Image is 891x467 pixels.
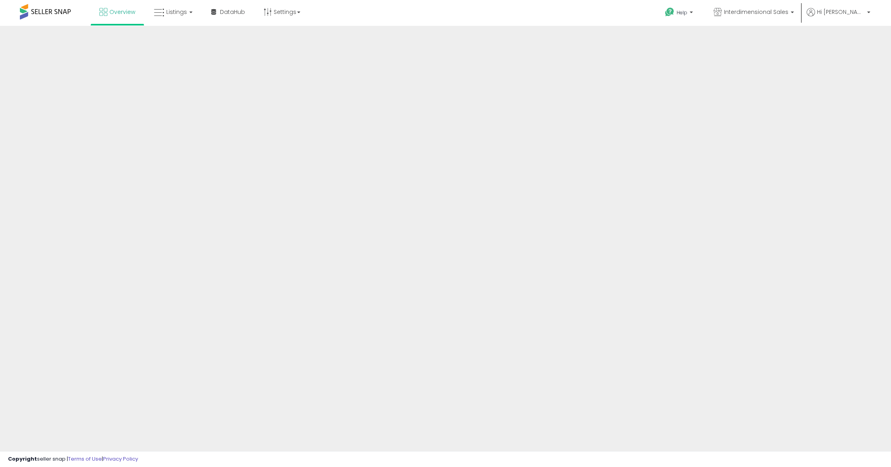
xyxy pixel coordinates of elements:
[817,8,865,16] span: Hi [PERSON_NAME]
[659,1,701,26] a: Help
[665,7,675,17] i: Get Help
[724,8,788,16] span: Interdimensional Sales
[109,8,135,16] span: Overview
[166,8,187,16] span: Listings
[220,8,245,16] span: DataHub
[677,9,687,16] span: Help
[807,8,870,26] a: Hi [PERSON_NAME]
